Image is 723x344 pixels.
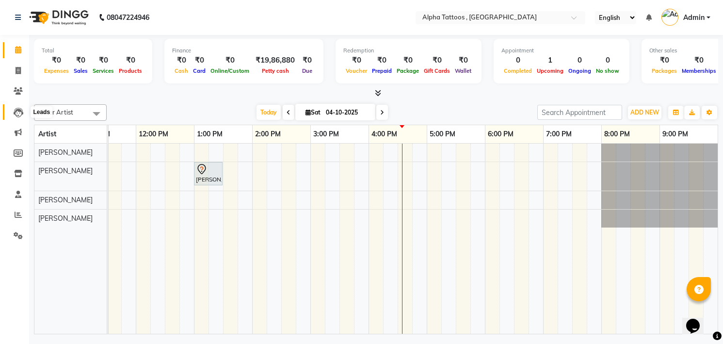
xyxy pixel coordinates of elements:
a: 2:00 PM [253,127,283,141]
span: Card [191,67,208,74]
div: ₹0 [191,55,208,66]
span: Package [394,67,421,74]
div: Redemption [343,47,474,55]
span: Prepaid [370,67,394,74]
span: Admin [683,13,705,23]
div: ₹0 [370,55,394,66]
span: Cash [172,67,191,74]
div: ₹0 [299,55,316,66]
div: Finance [172,47,316,55]
a: 8:00 PM [602,127,632,141]
span: Services [90,67,116,74]
input: Search Appointment [537,105,622,120]
b: 08047224946 [107,4,149,31]
div: ₹0 [679,55,719,66]
div: [PERSON_NAME] ., TK01, 01:00 PM-01:30 PM, Minimal [195,164,222,184]
a: 7:00 PM [544,127,574,141]
span: Memberships [679,67,719,74]
div: ₹0 [71,55,90,66]
a: 1:00 PM [194,127,225,141]
a: 6:00 PM [485,127,516,141]
span: Petty cash [259,67,291,74]
span: Voucher [343,67,370,74]
img: Admin [661,9,678,26]
div: ₹0 [452,55,474,66]
a: 12:00 PM [136,127,171,141]
span: Due [300,67,315,74]
span: [PERSON_NAME] [38,214,93,223]
span: Artist [38,130,56,138]
div: 0 [501,55,534,66]
div: Appointment [501,47,622,55]
div: 1 [534,55,566,66]
span: No show [594,67,622,74]
div: ₹19,86,880 [252,55,299,66]
span: Ongoing [566,67,594,74]
div: ₹0 [343,55,370,66]
div: 0 [566,55,594,66]
span: Expenses [42,67,71,74]
a: 5:00 PM [427,127,458,141]
img: logo [25,4,91,31]
span: Sales [71,67,90,74]
span: [PERSON_NAME] [38,166,93,175]
span: Sat [303,109,323,116]
span: [PERSON_NAME] [38,148,93,157]
div: ₹0 [172,55,191,66]
span: Gift Cards [421,67,452,74]
iframe: chat widget [682,305,713,334]
span: Filter Artist [40,108,73,116]
div: 0 [594,55,622,66]
button: ADD NEW [628,106,661,119]
span: Packages [649,67,679,74]
a: 3:00 PM [311,127,341,141]
a: 9:00 PM [660,127,691,141]
span: Products [116,67,145,74]
div: ₹0 [421,55,452,66]
div: ₹0 [649,55,679,66]
span: Completed [501,67,534,74]
div: ₹0 [42,55,71,66]
div: ₹0 [90,55,116,66]
input: 2025-10-04 [323,105,371,120]
div: Total [42,47,145,55]
div: ₹0 [116,55,145,66]
span: Wallet [452,67,474,74]
span: Online/Custom [208,67,252,74]
div: Leads [31,106,52,118]
div: ₹0 [394,55,421,66]
span: Upcoming [534,67,566,74]
span: [PERSON_NAME] [38,196,93,204]
span: Today [257,105,281,120]
div: ₹0 [208,55,252,66]
span: ADD NEW [630,109,659,116]
a: 4:00 PM [369,127,400,141]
